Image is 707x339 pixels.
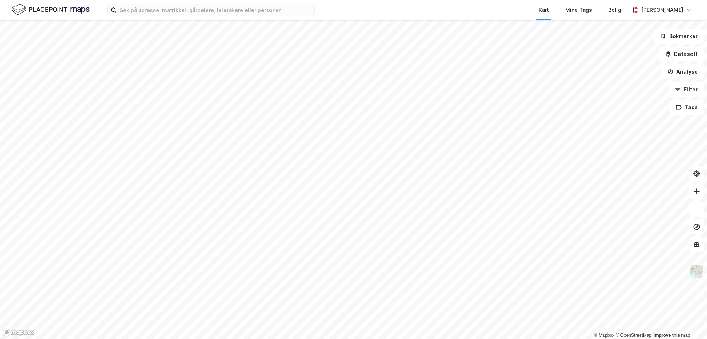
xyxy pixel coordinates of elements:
input: Søk på adresse, matrikkel, gårdeiere, leietakere eller personer [117,4,314,16]
a: Mapbox [594,333,614,338]
iframe: Chat Widget [670,303,707,339]
div: Mine Tags [565,6,592,14]
div: Kart [539,6,549,14]
img: Z [690,264,704,278]
button: Bokmerker [654,29,704,44]
div: [PERSON_NAME] [641,6,683,14]
button: Analyse [661,64,704,79]
div: Bolig [608,6,621,14]
button: Tags [670,100,704,115]
a: Improve this map [654,333,690,338]
a: OpenStreetMap [616,333,651,338]
button: Filter [669,82,704,97]
a: Mapbox homepage [2,328,35,337]
img: logo.f888ab2527a4732fd821a326f86c7f29.svg [12,3,90,16]
button: Datasett [659,47,704,61]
